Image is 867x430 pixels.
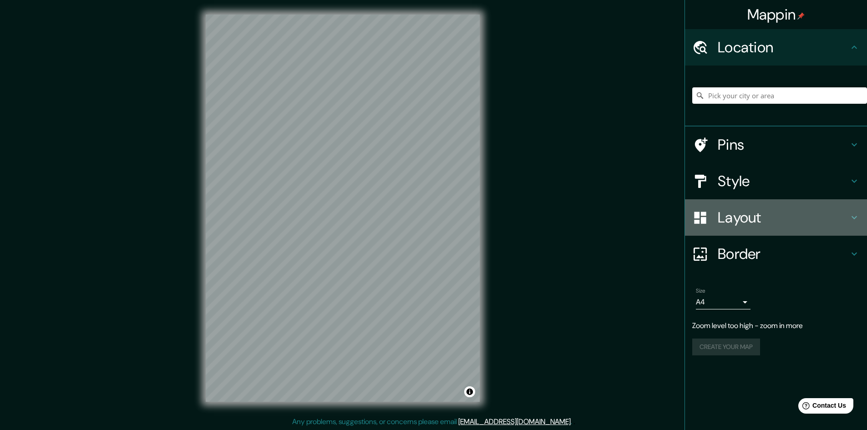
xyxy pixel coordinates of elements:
[718,38,849,56] h4: Location
[685,236,867,272] div: Border
[292,416,572,427] p: Any problems, suggestions, or concerns please email .
[696,287,705,295] label: Size
[696,295,750,309] div: A4
[573,416,575,427] div: .
[685,199,867,236] div: Layout
[685,29,867,66] div: Location
[572,416,573,427] div: .
[685,163,867,199] div: Style
[692,320,860,331] p: Zoom level too high - zoom in more
[797,12,805,20] img: pin-icon.png
[464,386,475,397] button: Toggle attribution
[747,5,805,24] h4: Mappin
[786,395,857,420] iframe: Help widget launcher
[458,417,571,426] a: [EMAIL_ADDRESS][DOMAIN_NAME]
[718,136,849,154] h4: Pins
[718,172,849,190] h4: Style
[692,87,867,104] input: Pick your city or area
[718,208,849,227] h4: Layout
[206,15,480,402] canvas: Map
[685,126,867,163] div: Pins
[718,245,849,263] h4: Border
